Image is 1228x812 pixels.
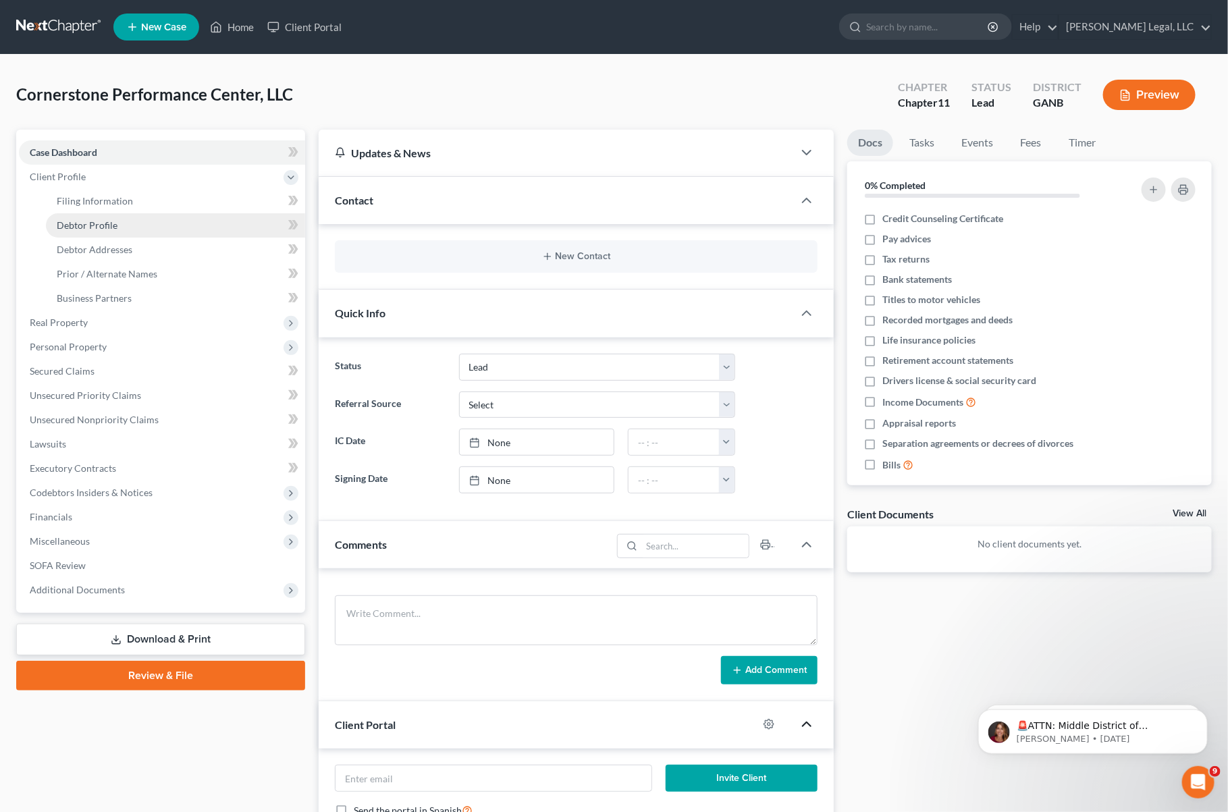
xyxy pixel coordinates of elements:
span: Credit Counseling Certificate [882,212,1003,225]
a: Download & Print [16,624,305,655]
a: Debtor Addresses [46,238,305,262]
div: Chapter [898,80,950,95]
a: Filing Information [46,189,305,213]
span: Filing Information [57,195,133,207]
span: Additional Documents [30,584,125,595]
span: Real Property [30,317,88,328]
div: Chapter [898,95,950,111]
div: Status [971,80,1011,95]
input: Search... [642,535,749,558]
span: Personal Property [30,341,107,352]
a: Review & File [16,661,305,691]
span: SOFA Review [30,560,86,571]
span: Appraisal reports [882,416,956,430]
span: Retirement account statements [882,354,1013,367]
div: Updates & News [335,146,778,160]
div: District [1033,80,1082,95]
span: 9 [1210,766,1221,777]
a: SOFA Review [19,553,305,578]
input: -- : -- [629,467,720,493]
p: No client documents yet. [858,537,1201,551]
label: Status [328,354,452,381]
a: None [460,429,614,455]
a: [PERSON_NAME] Legal, LLC [1059,15,1211,39]
input: Enter email [336,765,651,791]
span: Separation agreements or decrees of divorces [882,437,1073,450]
iframe: Intercom live chat [1182,766,1214,799]
span: Pay advices [882,232,931,246]
label: Signing Date [328,466,452,493]
a: Home [203,15,261,39]
span: Contact [335,194,373,207]
span: Tax returns [882,252,930,266]
input: Search by name... [866,14,990,39]
span: Debtor Addresses [57,244,132,255]
span: Recorded mortgages and deeds [882,313,1013,327]
span: Debtor Profile [57,219,117,231]
a: Fees [1009,130,1052,156]
span: Unsecured Priority Claims [30,389,141,401]
span: Titles to motor vehicles [882,293,980,306]
a: Executory Contracts [19,456,305,481]
a: Prior / Alternate Names [46,262,305,286]
a: Events [951,130,1004,156]
span: Bills [882,458,901,472]
a: Client Portal [261,15,348,39]
a: None [460,467,614,493]
a: Unsecured Priority Claims [19,383,305,408]
span: Comments [335,538,387,551]
span: Prior / Alternate Names [57,268,157,279]
span: Unsecured Nonpriority Claims [30,414,159,425]
span: Cornerstone Performance Center, LLC [16,84,293,104]
span: Lawsuits [30,438,66,450]
button: New Contact [346,251,807,262]
span: Executory Contracts [30,462,116,474]
span: Financials [30,511,72,522]
a: Unsecured Nonpriority Claims [19,408,305,432]
span: Bank statements [882,273,952,286]
span: Case Dashboard [30,146,97,158]
button: Preview [1103,80,1196,110]
button: Add Comment [721,656,818,684]
span: Business Partners [57,292,132,304]
a: Timer [1058,130,1106,156]
div: GANB [1033,95,1082,111]
span: Client Profile [30,171,86,182]
strong: 0% Completed [865,180,926,191]
div: Lead [971,95,1011,111]
a: Case Dashboard [19,140,305,165]
span: Life insurance policies [882,333,976,347]
span: 11 [938,96,950,109]
label: IC Date [328,429,452,456]
div: Client Documents [847,507,934,521]
span: New Case [141,22,186,32]
span: Income Documents [882,396,963,409]
span: Drivers license & social security card [882,374,1036,387]
a: Help [1013,15,1058,39]
label: Referral Source [328,391,452,418]
span: Miscellaneous [30,535,90,547]
a: Docs [847,130,893,156]
span: Client Portal [335,718,396,731]
span: Quick Info [335,306,385,319]
input: -- : -- [629,429,720,455]
a: Tasks [899,130,945,156]
a: Secured Claims [19,359,305,383]
a: Debtor Profile [46,213,305,238]
a: View All [1173,509,1206,518]
a: Lawsuits [19,432,305,456]
button: Invite Client [666,765,818,792]
a: Business Partners [46,286,305,310]
iframe: Intercom notifications message [958,681,1228,776]
span: Secured Claims [30,365,95,377]
span: Codebtors Insiders & Notices [30,487,153,498]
